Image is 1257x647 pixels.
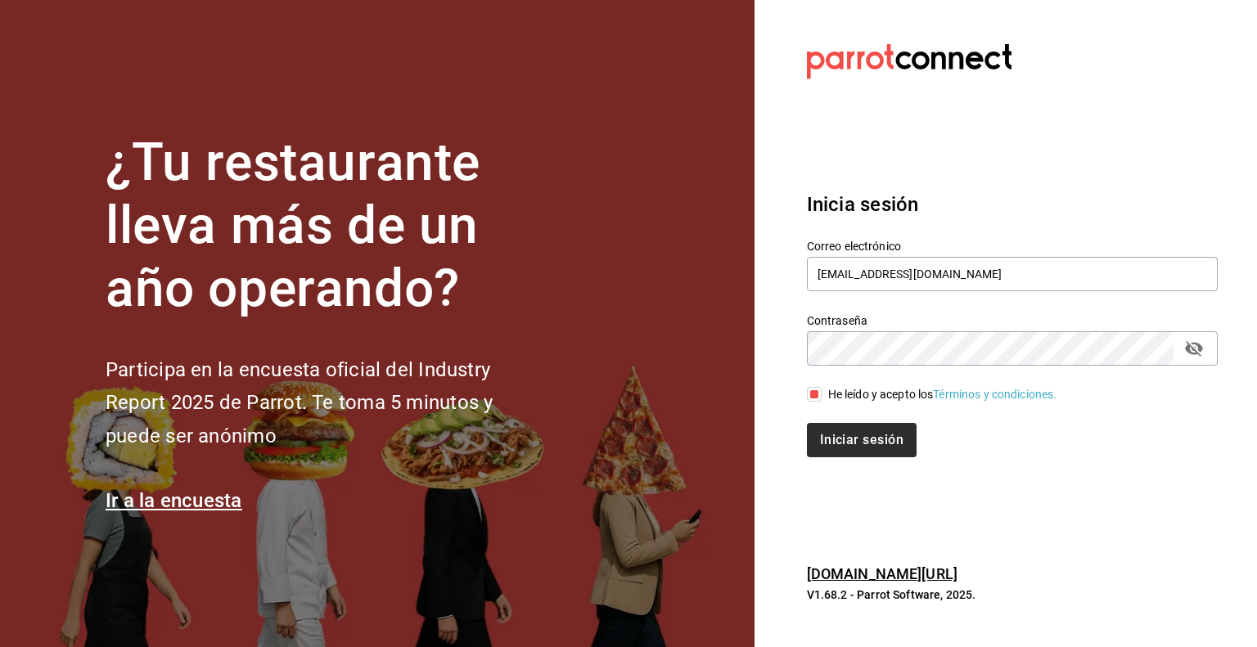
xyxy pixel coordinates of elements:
[1180,335,1208,362] button: passwordField
[807,586,1218,603] p: V1.68.2 - Parrot Software, 2025.
[106,489,242,512] a: Ir a la encuesta
[807,190,1218,219] h3: Inicia sesión
[807,257,1218,291] input: Ingresa tu correo electrónico
[807,423,917,457] button: Iniciar sesión
[106,132,547,320] h1: ¿Tu restaurante lleva más de un año operando?
[828,386,1057,403] div: He leído y acepto los
[807,565,957,582] a: [DOMAIN_NAME][URL]
[807,240,1218,252] label: Correo electrónico
[807,315,1218,326] label: Contraseña
[933,388,1057,401] a: Términos y condiciones.
[106,353,547,453] h2: Participa en la encuesta oficial del Industry Report 2025 de Parrot. Te toma 5 minutos y puede se...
